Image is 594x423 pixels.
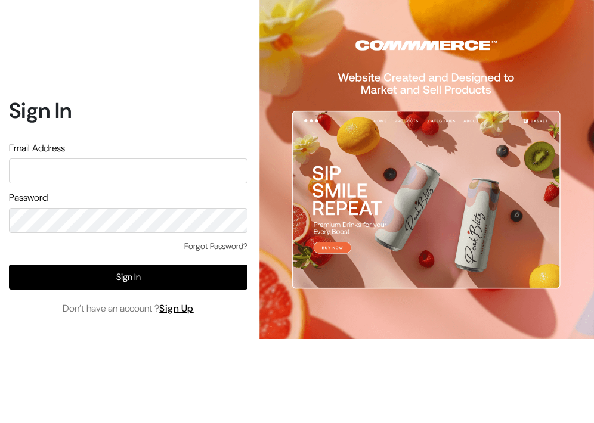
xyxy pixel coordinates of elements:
label: Password [9,191,48,205]
button: Sign In [9,265,247,290]
label: Email Address [9,141,65,155]
span: Don’t have an account ? [63,301,194,316]
h1: Sign In [9,98,247,123]
a: Forgot Password? [184,240,247,253]
a: Sign Up [159,302,194,315]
